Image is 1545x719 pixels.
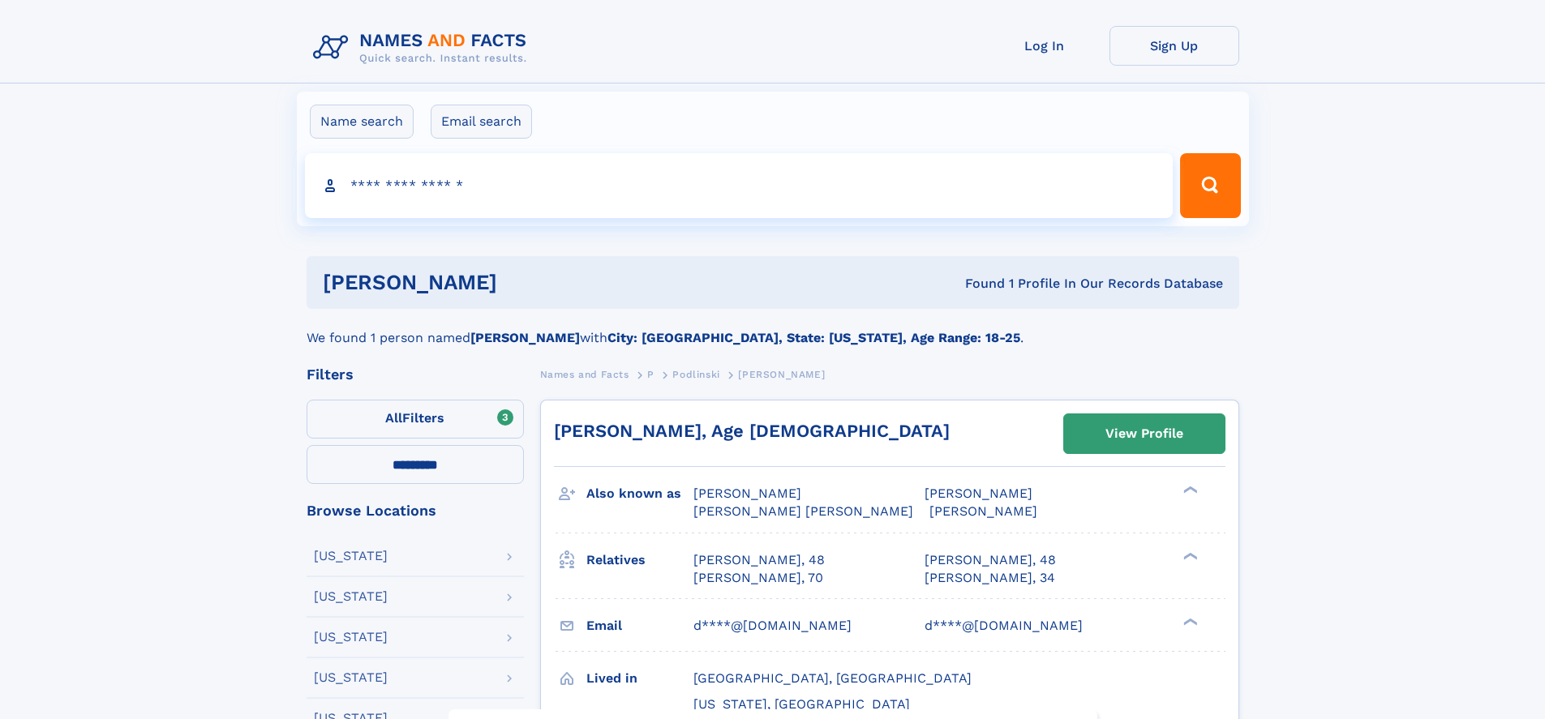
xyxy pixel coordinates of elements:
[693,696,910,712] span: [US_STATE], [GEOGRAPHIC_DATA]
[693,670,972,686] span: [GEOGRAPHIC_DATA], [GEOGRAPHIC_DATA]
[307,309,1239,348] div: We found 1 person named with .
[672,369,719,380] span: Podlinski
[929,503,1037,519] span: [PERSON_NAME]
[314,550,388,563] div: [US_STATE]
[305,153,1174,218] input: search input
[980,26,1109,66] a: Log In
[307,26,540,70] img: Logo Names and Facts
[314,671,388,684] div: [US_STATE]
[672,364,719,384] a: Podlinski
[323,272,732,293] h1: [PERSON_NAME]
[693,569,823,587] a: [PERSON_NAME], 70
[731,275,1223,293] div: Found 1 Profile In Our Records Database
[1109,26,1239,66] a: Sign Up
[1179,616,1199,627] div: ❯
[925,551,1056,569] a: [PERSON_NAME], 48
[647,364,654,384] a: P
[925,486,1032,501] span: [PERSON_NAME]
[586,546,693,574] h3: Relatives
[540,364,629,384] a: Names and Facts
[385,410,402,426] span: All
[586,665,693,692] h3: Lived in
[307,503,524,518] div: Browse Locations
[431,105,532,139] label: Email search
[310,105,414,139] label: Name search
[647,369,654,380] span: P
[307,367,524,382] div: Filters
[307,400,524,439] label: Filters
[607,330,1020,345] b: City: [GEOGRAPHIC_DATA], State: [US_STATE], Age Range: 18-25
[1180,153,1240,218] button: Search Button
[693,503,913,519] span: [PERSON_NAME] [PERSON_NAME]
[554,421,950,441] a: [PERSON_NAME], Age [DEMOGRAPHIC_DATA]
[693,486,801,501] span: [PERSON_NAME]
[1179,485,1199,495] div: ❯
[314,631,388,644] div: [US_STATE]
[470,330,580,345] b: [PERSON_NAME]
[693,551,825,569] a: [PERSON_NAME], 48
[586,612,693,640] h3: Email
[1064,414,1225,453] a: View Profile
[314,590,388,603] div: [US_STATE]
[1179,550,1199,561] div: ❯
[1105,415,1183,452] div: View Profile
[925,569,1055,587] a: [PERSON_NAME], 34
[586,480,693,507] h3: Also known as
[738,369,825,380] span: [PERSON_NAME]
